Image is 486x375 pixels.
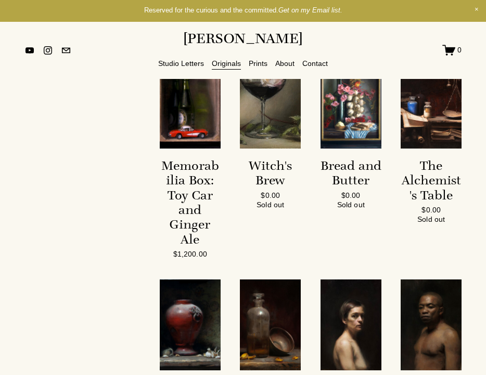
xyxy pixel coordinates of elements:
[257,201,284,208] div: Sold out
[321,158,381,188] div: Bread and Butter
[61,45,71,56] a: jennifermariekeller@gmail.com
[302,57,328,70] a: Contact
[160,158,221,247] div: Memorabilia Box: Toy Car and Ginger Ale
[442,44,462,57] a: 0 items in cart
[240,57,301,208] a: Witch's Brew
[249,57,267,70] a: Prints
[337,201,365,208] div: Sold out
[401,57,462,223] a: The Alchemist's Table
[240,192,301,199] div: $0.00
[160,250,221,258] div: $1,200.00
[160,57,221,260] a: Memorabilia Box: Toy Car and Ginger Ale
[183,29,303,47] a: [PERSON_NAME]
[275,57,295,70] a: About
[24,45,35,56] a: YouTube
[43,45,53,56] a: instagram-unauth
[212,57,241,70] a: Originals
[401,158,462,203] div: The Alchemist's Table
[417,216,445,223] div: Sold out
[321,192,381,199] div: $0.00
[321,57,381,208] a: Bread and Butter
[240,158,301,188] div: Witch's Brew
[158,57,204,70] a: Studio Letters
[457,45,462,55] span: 0
[401,206,462,213] div: $0.00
